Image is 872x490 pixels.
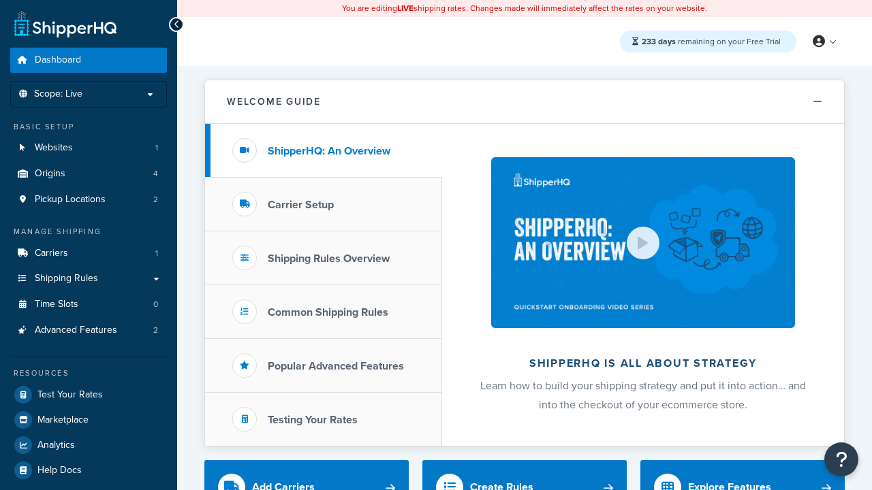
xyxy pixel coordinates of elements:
[34,88,82,100] span: Scope: Live
[10,292,167,317] li: Time Slots
[205,80,844,124] button: Welcome Guide
[10,241,167,266] a: Carriers1
[480,378,806,412] span: Learn how to build your shipping strategy and put it into action… and into the checkout of your e...
[10,458,167,483] a: Help Docs
[642,35,781,48] span: remaining on your Free Trial
[397,2,414,14] b: LIVE
[153,325,158,336] span: 2
[10,121,167,133] div: Basic Setup
[10,135,167,161] li: Websites
[268,306,388,318] h3: Common Shipping Rules
[642,35,676,48] strong: 233 days
[10,161,167,186] a: Origins4
[268,145,390,157] h3: ShipperHQ: An Overview
[35,273,98,284] span: Shipping Rules
[35,54,81,66] span: Dashboard
[478,357,808,370] h2: ShipperHQ is all about strategy
[10,433,167,457] a: Analytics
[268,199,334,211] h3: Carrier Setup
[155,142,158,154] span: 1
[10,266,167,291] a: Shipping Rules
[35,168,65,180] span: Origins
[35,248,68,259] span: Carriers
[10,318,167,343] li: Advanced Features
[268,360,404,372] h3: Popular Advanced Features
[35,142,73,154] span: Websites
[10,48,167,73] a: Dashboard
[227,97,321,107] h2: Welcome Guide
[10,318,167,343] a: Advanced Features2
[10,241,167,266] li: Carriers
[35,325,117,336] span: Advanced Features
[10,135,167,161] a: Websites1
[37,440,75,451] span: Analytics
[35,299,78,310] span: Time Slots
[37,465,82,476] span: Help Docs
[35,194,106,206] span: Pickup Locations
[153,299,158,310] span: 0
[10,292,167,317] a: Time Slots0
[268,414,358,426] h3: Testing Your Rates
[153,168,158,180] span: 4
[153,194,158,206] span: 2
[10,226,167,238] div: Manage Shipping
[37,414,89,426] span: Marketplace
[10,408,167,432] a: Marketplace
[37,389,103,401] span: Test Your Rates
[10,187,167,212] a: Pickup Locations2
[155,248,158,259] span: 1
[10,161,167,186] li: Origins
[10,367,167,379] div: Resources
[268,252,390,265] h3: Shipping Rules Overview
[824,442,858,476] button: Open Resource Center
[10,187,167,212] li: Pickup Locations
[10,382,167,407] a: Test Your Rates
[491,157,795,328] img: ShipperHQ is all about strategy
